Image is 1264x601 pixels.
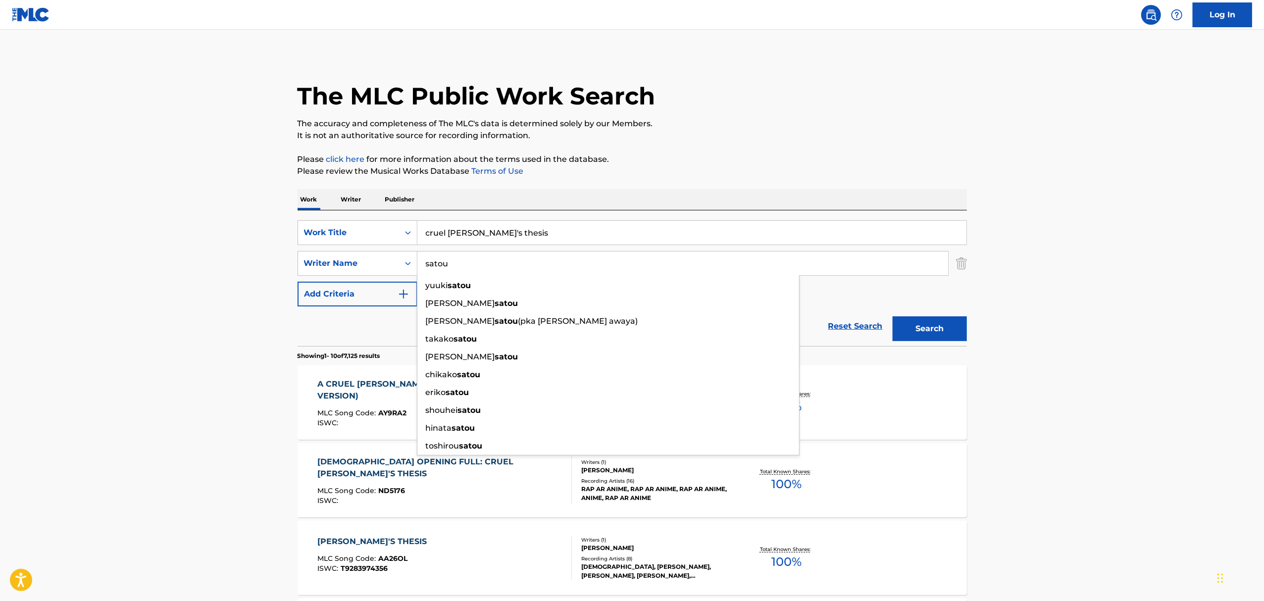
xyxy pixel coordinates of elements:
[317,554,378,563] span: MLC Song Code :
[12,7,50,22] img: MLC Logo
[457,370,481,379] strong: satou
[426,299,495,308] span: [PERSON_NAME]
[298,189,320,210] p: Work
[581,477,731,485] div: Recording Artists ( 16 )
[1214,553,1264,601] iframe: Chat Widget
[317,496,341,505] span: ISWC :
[317,486,378,495] span: MLC Song Code :
[378,408,406,417] span: AY9RA2
[304,227,393,239] div: Work Title
[304,257,393,269] div: Writer Name
[581,562,731,580] div: [DEMOGRAPHIC_DATA], [PERSON_NAME], [PERSON_NAME], [PERSON_NAME], [PERSON_NAME].
[1145,9,1157,21] img: search
[1193,2,1252,27] a: Log In
[426,352,495,361] span: [PERSON_NAME]
[771,553,802,571] span: 100 %
[760,468,813,475] p: Total Known Shares:
[338,189,364,210] p: Writer
[341,564,388,573] span: T9283974356
[426,423,452,433] span: hinata
[760,546,813,553] p: Total Known Shares:
[459,441,483,451] strong: satou
[298,153,967,165] p: Please for more information about the terms used in the database.
[771,475,802,493] span: 100 %
[298,81,656,111] h1: The MLC Public Work Search
[454,334,477,344] strong: satou
[1141,5,1161,25] a: Public Search
[448,281,471,290] strong: satou
[1167,5,1187,25] div: Help
[298,365,967,440] a: A CRUEL [PERSON_NAME]'S THESIS (CRUEL LYRICIST'S VERSION)MLC Song Code:AY9RA2ISWC:Writers (1)[PER...
[298,165,967,177] p: Please review the Musical Works Database
[426,370,457,379] span: chikako
[518,316,638,326] span: (pka [PERSON_NAME] awaya)
[298,220,967,346] form: Search Form
[426,441,459,451] span: toshirou
[470,166,524,176] a: Terms of Use
[298,351,380,360] p: Showing 1 - 10 of 7,125 results
[426,405,458,415] span: shouhei
[581,466,731,475] div: [PERSON_NAME]
[452,423,475,433] strong: satou
[426,334,454,344] span: takako
[298,130,967,142] p: It is not an authoritative source for recording information.
[581,536,731,544] div: Writers ( 1 )
[426,316,495,326] span: [PERSON_NAME]
[1217,563,1223,593] div: Drag
[581,555,731,562] div: Recording Artists ( 8 )
[298,118,967,130] p: The accuracy and completeness of The MLC's data is determined solely by our Members.
[823,315,888,337] a: Reset Search
[298,521,967,595] a: [PERSON_NAME]'S THESISMLC Song Code:AA26OLISWC:T9283974356Writers (1)[PERSON_NAME]Recording Artis...
[426,281,448,290] span: yuuki
[581,458,731,466] div: Writers ( 1 )
[495,316,518,326] strong: satou
[426,388,446,397] span: eriko
[317,564,341,573] span: ISWC :
[317,408,378,417] span: MLC Song Code :
[326,154,365,164] a: click here
[298,282,417,306] button: Add Criteria
[446,388,469,397] strong: satou
[398,288,409,300] img: 9d2ae6d4665cec9f34b9.svg
[317,536,432,548] div: [PERSON_NAME]'S THESIS
[495,299,518,308] strong: satou
[956,251,967,276] img: Delete Criterion
[893,316,967,341] button: Search
[378,486,405,495] span: ND5176
[317,378,563,402] div: A CRUEL [PERSON_NAME]'S THESIS (CRUEL LYRICIST'S VERSION)
[581,485,731,502] div: RAP AR ANIME, RAP AR ANIME, RAP AR ANIME, ANIME, RAP AR ANIME
[495,352,518,361] strong: satou
[458,405,481,415] strong: satou
[317,418,341,427] span: ISWC :
[1171,9,1183,21] img: help
[378,554,407,563] span: AA26OL
[581,544,731,552] div: [PERSON_NAME]
[298,443,967,517] a: [DEMOGRAPHIC_DATA] OPENING FULL: CRUEL [PERSON_NAME]'S THESISMLC Song Code:ND5176ISWC:Writers (1)...
[382,189,418,210] p: Publisher
[317,456,563,480] div: [DEMOGRAPHIC_DATA] OPENING FULL: CRUEL [PERSON_NAME]'S THESIS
